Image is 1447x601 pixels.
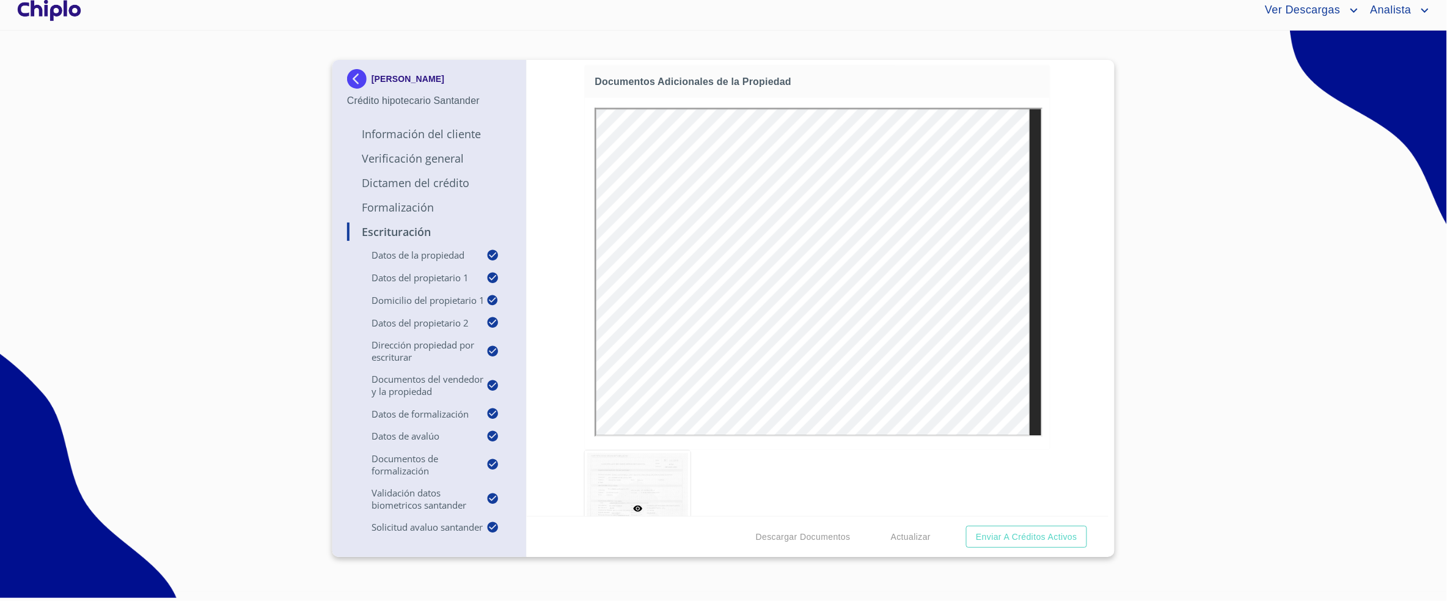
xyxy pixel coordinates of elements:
[347,294,486,306] p: Domicilio del Propietario 1
[347,151,511,166] p: Verificación General
[347,249,486,261] p: Datos de la propiedad
[347,373,486,397] p: Documentos del vendedor y la propiedad
[347,521,486,533] p: Solicitud Avaluo Santander
[1256,1,1361,20] button: account of current user
[595,108,1042,437] iframe: Documentos Adicionales de la Propiedad
[595,75,1045,88] span: Documentos Adicionales de la Propiedad
[347,224,511,239] p: Escrituración
[347,69,511,94] div: [PERSON_NAME]
[751,526,855,548] button: Descargar Documentos
[347,339,486,363] p: Dirección Propiedad por Escriturar
[372,74,444,84] p: [PERSON_NAME]
[347,487,486,511] p: Validación Datos Biometricos Santander
[1256,1,1346,20] span: Ver Descargas
[891,529,931,545] span: Actualizar
[1361,1,1418,20] span: Analista
[347,94,511,108] p: Crédito hipotecario Santander
[347,200,511,215] p: Formalización
[886,526,936,548] button: Actualizar
[347,127,511,141] p: Información del Cliente
[966,526,1087,548] button: Enviar a Créditos Activos
[347,175,511,190] p: Dictamen del Crédito
[756,529,851,545] span: Descargar Documentos
[347,317,486,329] p: Datos del propietario 2
[347,452,486,477] p: Documentos de Formalización
[976,529,1077,545] span: Enviar a Créditos Activos
[347,430,486,442] p: Datos de Avalúo
[347,271,486,284] p: Datos del propietario 1
[347,69,372,89] img: Docupass spot blue
[347,408,486,420] p: Datos de Formalización
[1361,1,1432,20] button: account of current user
